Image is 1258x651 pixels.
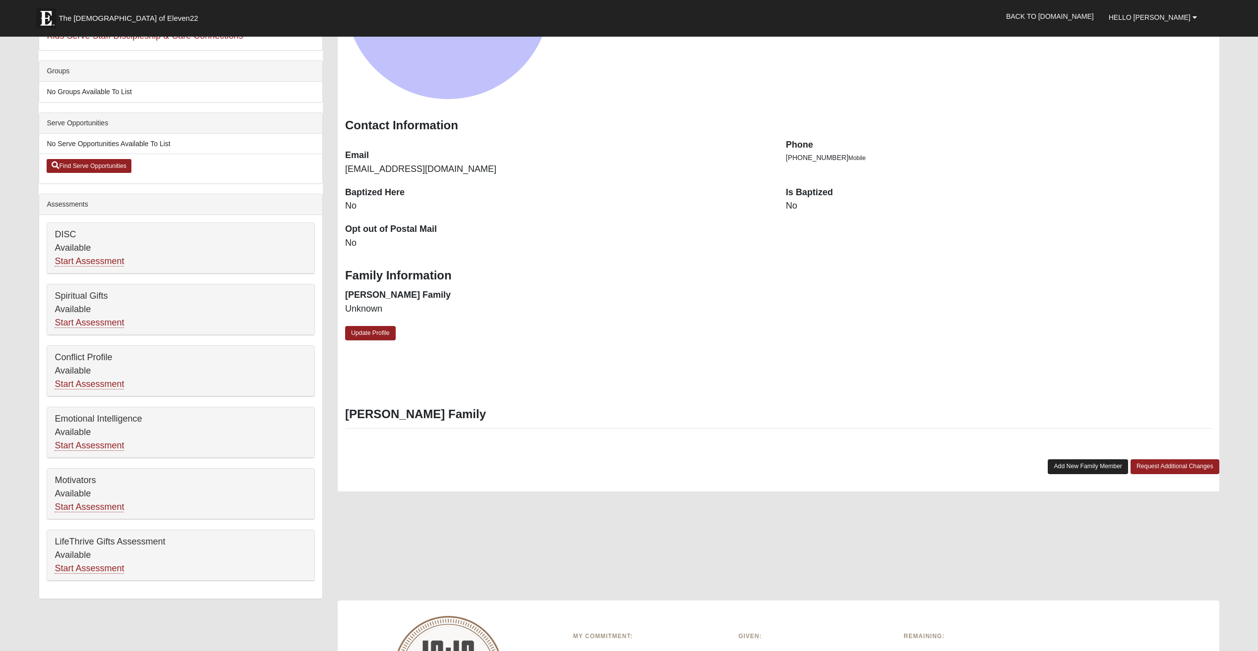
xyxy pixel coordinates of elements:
[786,139,1212,152] dt: Phone
[31,3,230,28] a: The [DEMOGRAPHIC_DATA] of Eleven22
[47,284,314,335] div: Spiritual Gifts Available
[786,153,1212,163] li: [PHONE_NUMBER]
[55,502,124,512] a: Start Assessment
[36,8,56,28] img: Eleven22 logo
[1109,13,1191,21] span: Hello [PERSON_NAME]
[786,186,1212,199] dt: Is Baptized
[345,223,771,236] dt: Opt out of Postal Mail
[345,200,771,213] dd: No
[345,407,1212,422] h3: [PERSON_NAME] Family
[55,318,124,328] a: Start Assessment
[39,134,322,154] li: No Serve Opportunities Available To List
[39,194,322,215] div: Assessments
[47,346,314,396] div: Conflict Profile Available
[345,163,771,176] dd: [EMAIL_ADDRESS][DOMAIN_NAME]
[1131,459,1219,474] a: Request Additional Changes
[1101,5,1204,30] a: Hello [PERSON_NAME]
[47,159,131,173] a: Find Serve Opportunities
[47,223,314,273] div: DISC Available
[55,563,124,574] a: Start Assessment
[345,149,771,162] dt: Email
[345,326,396,340] a: Update Profile
[345,289,771,302] dt: [PERSON_NAME] Family
[47,530,314,581] div: LifeThrive Gifts Assessment Available
[848,155,866,162] span: Mobile
[904,633,1054,640] h6: Remaining:
[47,469,314,519] div: Motivators Available
[55,440,124,451] a: Start Assessment
[39,113,322,134] div: Serve Opportunities
[738,633,889,640] h6: Given:
[345,303,771,316] dd: Unknown
[39,82,322,102] li: No Groups Available To List
[999,4,1101,29] a: Back to [DOMAIN_NAME]
[39,61,322,82] div: Groups
[55,256,124,267] a: Start Assessment
[345,237,771,250] dd: No
[1048,459,1128,474] a: Add New Family Member
[345,118,1212,133] h3: Contact Information
[573,633,723,640] h6: My Commitment:
[786,200,1212,213] dd: No
[345,186,771,199] dt: Baptized Here
[55,379,124,389] a: Start Assessment
[47,407,314,458] div: Emotional Intelligence Available
[59,13,198,23] span: The [DEMOGRAPHIC_DATA] of Eleven22
[345,269,1212,283] h3: Family Information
